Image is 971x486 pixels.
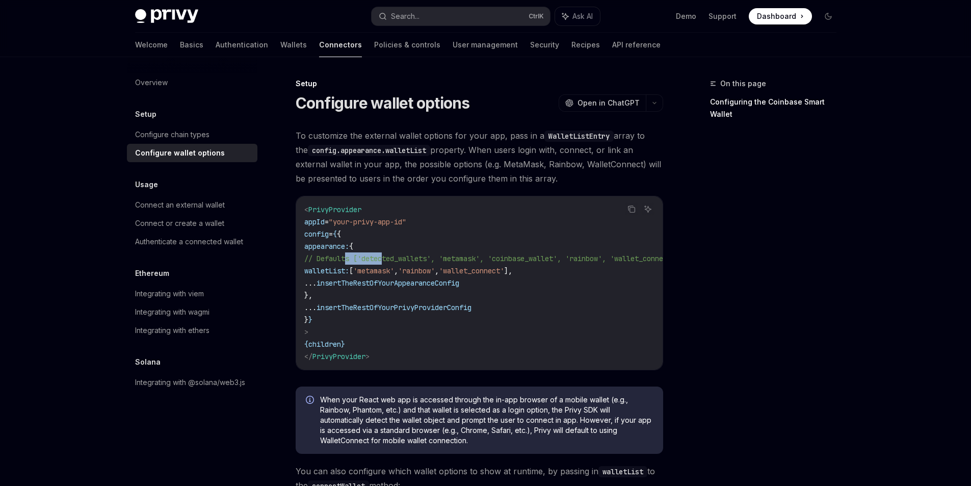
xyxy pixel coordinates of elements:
a: Configuring the Coinbase Smart Wallet [710,94,845,122]
a: Connectors [319,33,362,57]
code: WalletListEntry [544,131,614,142]
h1: Configure wallet options [296,94,470,112]
svg: Info [306,396,316,406]
button: Ask AI [641,202,654,216]
span: // Defaults ['detected_wallets', 'metamask', 'coinbase_wallet', 'rainbow', 'wallet_connect'] [304,254,679,263]
div: Integrating with wagmi [135,306,209,318]
div: Connect an external wallet [135,199,225,211]
div: Overview [135,76,168,89]
h5: Solana [135,356,161,368]
div: Search... [391,10,419,22]
span: = [325,217,329,226]
div: Setup [296,79,663,89]
img: dark logo [135,9,198,23]
a: Overview [127,73,257,92]
span: ], [504,266,512,275]
span: PrivyProvider [308,205,361,214]
span: </ [304,352,312,361]
a: Wallets [280,33,307,57]
span: { [304,340,308,349]
a: Welcome [135,33,168,57]
span: insertTheRestOfYourAppearanceConfig [317,278,459,288]
div: Configure wallet options [135,147,225,159]
a: Demo [676,11,696,21]
span: < [304,205,308,214]
span: { [333,229,337,239]
span: When your React web app is accessed through the in-app browser of a mobile wallet (e.g., Rainbow,... [320,395,653,446]
div: Integrating with viem [135,288,204,300]
div: Integrating with ethers [135,324,209,337]
span: Open in ChatGPT [578,98,640,108]
h5: Ethereum [135,267,169,279]
span: > [365,352,370,361]
span: } [341,340,345,349]
span: = [329,229,333,239]
span: 'rainbow' [398,266,435,275]
button: Open in ChatGPT [559,94,646,112]
span: } [308,315,312,324]
a: Connect or create a wallet [127,214,257,233]
a: Recipes [571,33,600,57]
button: Search...CtrlK [372,7,550,25]
a: Integrating with @solana/web3.js [127,373,257,392]
span: insertTheRestOfYourPrivyProviderConfig [317,303,471,312]
span: config [304,229,329,239]
span: To customize the external wallet options for your app, pass in a array to the property. When user... [296,129,663,186]
a: Basics [180,33,203,57]
span: children [308,340,341,349]
span: { [337,229,341,239]
span: On this page [720,78,766,90]
a: Integrating with wagmi [127,303,257,321]
a: Support [708,11,737,21]
span: Dashboard [757,11,796,21]
button: Copy the contents from the code block [625,202,638,216]
div: Connect or create a wallet [135,217,224,229]
span: 'metamask' [353,266,394,275]
a: User management [453,33,518,57]
a: Dashboard [749,8,812,24]
span: , [394,266,398,275]
span: ... [304,278,317,288]
span: ... [304,303,317,312]
div: Authenticate a connected wallet [135,236,243,248]
span: Ctrl K [529,12,544,20]
a: Configure chain types [127,125,257,144]
span: Ask AI [572,11,593,21]
a: Authenticate a connected wallet [127,233,257,251]
span: > [304,327,308,337]
h5: Setup [135,108,156,120]
h5: Usage [135,178,158,191]
span: appearance: [304,242,349,251]
a: API reference [612,33,661,57]
a: Connect an external wallet [127,196,257,214]
span: }, [304,291,312,300]
a: Authentication [216,33,268,57]
span: PrivyProvider [312,352,365,361]
a: Security [530,33,559,57]
a: Integrating with ethers [127,321,257,340]
a: Configure wallet options [127,144,257,162]
span: [ [349,266,353,275]
a: Integrating with viem [127,285,257,303]
div: Integrating with @solana/web3.js [135,376,245,389]
span: } [304,315,308,324]
span: walletList: [304,266,349,275]
span: "your-privy-app-id" [329,217,406,226]
button: Toggle dark mode [820,8,836,24]
span: appId [304,217,325,226]
div: Configure chain types [135,129,209,141]
button: Ask AI [555,7,600,25]
a: Policies & controls [374,33,440,57]
span: 'wallet_connect' [439,266,504,275]
span: { [349,242,353,251]
span: , [435,266,439,275]
code: walletList [598,466,647,477]
code: config.appearance.walletList [308,145,430,156]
